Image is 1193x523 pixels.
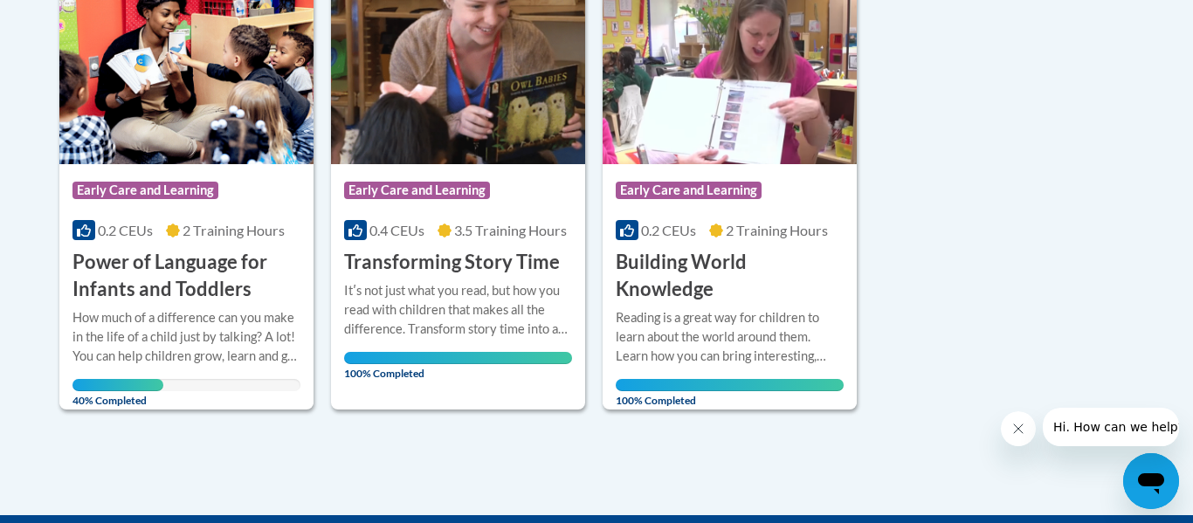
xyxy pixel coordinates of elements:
div: How much of a difference can you make in the life of a child just by talking? A lot! You can help... [72,308,300,366]
span: 0.2 CEUs [98,222,153,238]
div: Reading is a great way for children to learn about the world around them. Learn how you can bring... [616,308,844,366]
span: 100% Completed [344,352,572,380]
div: Itʹs not just what you read, but how you read with children that makes all the difference. Transf... [344,281,572,339]
div: Your progress [344,352,572,364]
div: Your progress [72,379,163,391]
h3: Transforming Story Time [344,249,560,276]
h3: Power of Language for Infants and Toddlers [72,249,300,303]
iframe: Message from company [1043,408,1179,446]
span: 3.5 Training Hours [454,222,567,238]
h3: Building World Knowledge [616,249,844,303]
span: 40% Completed [72,379,163,407]
span: 2 Training Hours [726,222,828,238]
span: Early Care and Learning [344,182,490,199]
span: Early Care and Learning [616,182,762,199]
span: 0.2 CEUs [641,222,696,238]
div: Your progress [616,379,844,391]
span: 100% Completed [616,379,844,407]
span: Early Care and Learning [72,182,218,199]
span: Hi. How can we help? [10,12,141,26]
span: 0.4 CEUs [369,222,424,238]
iframe: Button to launch messaging window [1123,453,1179,509]
span: 2 Training Hours [183,222,285,238]
iframe: Close message [1001,411,1036,446]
